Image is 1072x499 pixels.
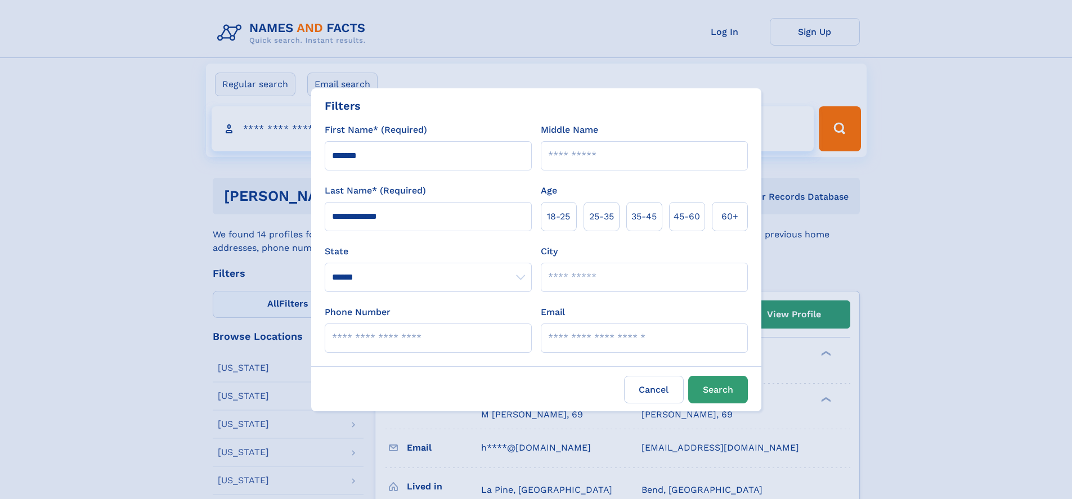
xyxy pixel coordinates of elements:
[541,305,565,319] label: Email
[325,97,361,114] div: Filters
[325,184,426,197] label: Last Name* (Required)
[541,245,558,258] label: City
[325,245,532,258] label: State
[325,123,427,137] label: First Name* (Required)
[624,376,684,403] label: Cancel
[721,210,738,223] span: 60+
[325,305,391,319] label: Phone Number
[541,123,598,137] label: Middle Name
[589,210,614,223] span: 25‑35
[674,210,700,223] span: 45‑60
[688,376,748,403] button: Search
[547,210,570,223] span: 18‑25
[631,210,657,223] span: 35‑45
[541,184,557,197] label: Age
